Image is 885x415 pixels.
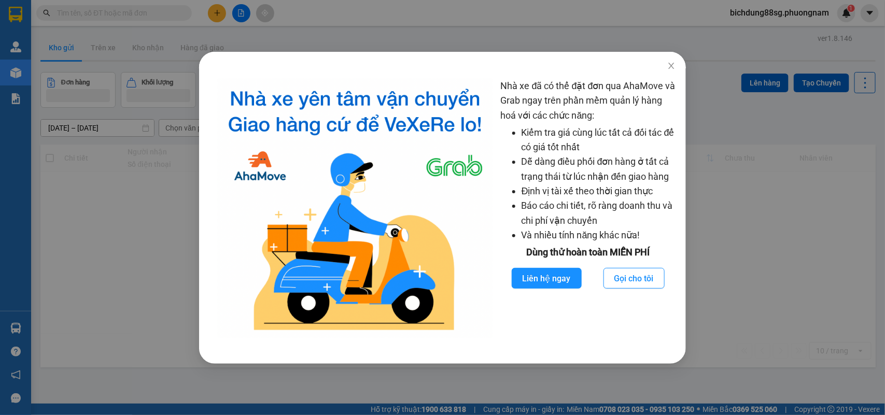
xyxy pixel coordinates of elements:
[522,154,676,184] li: Dễ dàng điều phối đơn hàng ở tất cả trạng thái từ lúc nhận đến giao hàng
[218,79,493,338] img: logo
[614,272,654,285] span: Gọi cho tôi
[522,198,676,228] li: Báo cáo chi tiết, rõ ràng doanh thu và chi phí vận chuyển
[501,245,676,260] div: Dùng thử hoàn toàn MIỄN PHÍ
[603,268,665,289] button: Gọi cho tôi
[523,272,571,285] span: Liên hệ ngay
[522,184,676,198] li: Định vị tài xế theo thời gian thực
[512,268,582,289] button: Liên hệ ngay
[522,228,676,242] li: Và nhiều tính năng khác nữa!
[522,125,676,155] li: Kiểm tra giá cùng lúc tất cả đối tác để có giá tốt nhất
[657,52,686,81] button: Close
[501,79,676,338] div: Nhà xe đã có thể đặt đơn qua AhaMove và Grab ngay trên phần mềm quản lý hàng hoá với các chức năng:
[667,62,676,70] span: close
